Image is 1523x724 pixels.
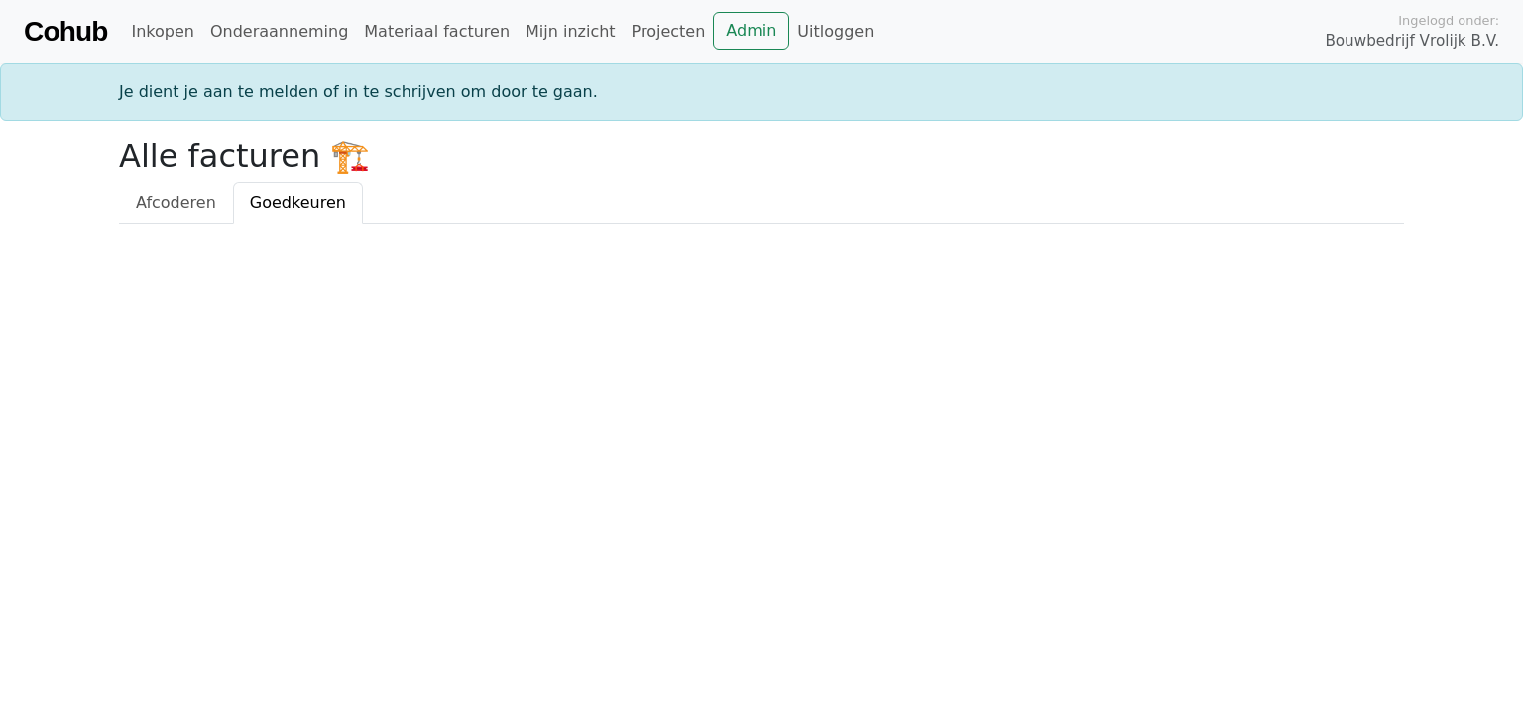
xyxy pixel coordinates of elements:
[202,12,356,52] a: Onderaanneming
[107,80,1416,104] div: Je dient je aan te melden of in te schrijven om door te gaan.
[1325,30,1499,53] span: Bouwbedrijf Vrolijk B.V.
[250,193,346,212] span: Goedkeuren
[789,12,881,52] a: Uitloggen
[233,182,363,224] a: Goedkeuren
[356,12,518,52] a: Materiaal facturen
[119,137,1404,175] h2: Alle facturen 🏗️
[136,193,216,212] span: Afcoderen
[713,12,789,50] a: Admin
[123,12,201,52] a: Inkopen
[518,12,624,52] a: Mijn inzicht
[624,12,714,52] a: Projecten
[1398,11,1499,30] span: Ingelogd onder:
[24,8,107,56] a: Cohub
[119,182,233,224] a: Afcoderen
